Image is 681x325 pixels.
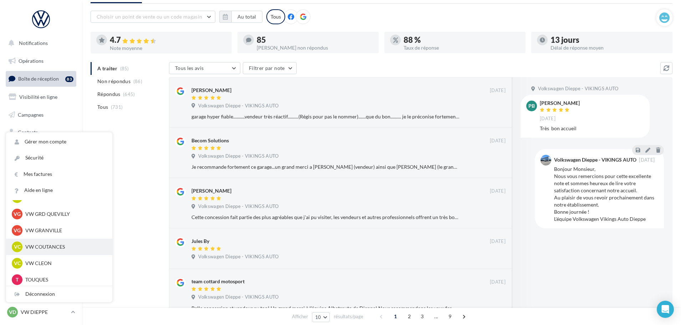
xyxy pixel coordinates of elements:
a: PLV et print personnalisable [4,178,78,199]
span: Non répondus [97,78,130,85]
span: 10 [315,314,321,320]
div: [PERSON_NAME] [540,101,580,106]
button: Au total [219,11,262,23]
span: VD [9,309,16,316]
a: Contacts [4,125,78,140]
a: Campagnes [4,107,78,122]
div: 83 [65,76,73,82]
div: Délai de réponse moyen [551,45,667,50]
span: Opérations [19,58,43,64]
span: Répondus [97,91,121,98]
span: [DATE] [490,188,506,194]
a: Campagnes DataOnDemand [4,202,78,223]
span: (731) [111,104,123,110]
p: VW GRD QUEVILLY [25,210,104,218]
p: TOUQUES [25,276,104,283]
span: T [16,276,19,283]
span: VC [14,260,21,267]
div: Bonjour Monsieur, Nous vous remercions pour cette excellente note et sommes heureux de lire votre... [554,166,658,223]
span: VG [14,210,21,218]
a: VD VW DIEPPE [6,305,76,319]
a: Mes factures [6,166,112,182]
div: garage hyper fiable...........vendeur très réactif..........(Régis pour pas le nommer).......que ... [191,113,459,120]
span: Volkswagen Dieppe - VIKINGS AUTO [198,254,278,260]
span: 1 [390,311,401,322]
span: (86) [133,78,142,84]
span: Afficher [292,313,308,320]
div: team cottard motosport [191,278,245,285]
span: Volkswagen Dieppe - VIKINGS AUTO [198,294,278,300]
span: Notifications [19,40,48,46]
span: [DATE] [540,116,555,122]
div: Je recommande fortement ce garage...un grand merci a [PERSON_NAME] (vendeur) ainsi que [PERSON_NA... [191,163,459,171]
div: Note moyenne [110,46,226,51]
span: [DATE] [490,87,506,94]
div: 88 % [404,36,520,44]
div: [PERSON_NAME] [191,87,231,94]
span: Tous les avis [175,65,204,71]
div: Open Intercom Messenger [657,301,674,318]
span: Volkswagen Dieppe - VIKINGS AUTO [538,86,618,92]
span: [DATE] [490,238,506,245]
div: Taux de réponse [404,45,520,50]
div: Très bon accueil [540,125,644,132]
button: Filtrer par note [243,62,297,74]
a: Visibilité en ligne [4,90,78,105]
div: Tous [266,9,285,24]
span: 9 [444,311,456,322]
div: [PERSON_NAME] non répondus [257,45,373,50]
button: Tous les avis [169,62,240,74]
button: 10 [312,312,330,322]
div: 85 [257,36,373,44]
a: Gérer mon compte [6,134,112,150]
span: [DATE] [490,279,506,285]
div: 4.7 [110,36,226,44]
div: Becom Solutions [191,137,229,144]
div: Cette concession fait partie des plus agréables que j'ai pu visiter, les vendeurs et autres profe... [191,214,459,221]
span: [DATE] [490,138,506,144]
span: PB [528,102,535,110]
button: Au total [231,11,262,23]
p: VW GRANVILLE [25,227,104,234]
span: Boîte de réception [18,76,59,82]
span: VC [14,243,21,250]
span: Volkswagen Dieppe - VIKINGS AUTO [198,203,278,210]
a: Opérations [4,54,78,68]
div: Déconnexion [6,286,112,302]
a: Médiathèque [4,143,78,158]
span: Tous [97,103,108,111]
div: Volkswagen Dieppe - VIKINGS AUTO [554,157,636,162]
span: Volkswagen Dieppe - VIKINGS AUTO [198,153,278,159]
div: 13 jours [551,36,667,44]
span: Visibilité en ligne [19,94,57,100]
span: (645) [123,91,135,97]
div: Belle concession et vendeur au top! Un grand merci à l'équipe Albatrauto de Dieppe! Nous recomman... [191,305,459,312]
a: Calendrier [4,161,78,176]
button: Choisir un point de vente ou un code magasin [91,11,215,23]
p: VW DIEPPE [21,309,68,316]
span: 2 [404,311,415,322]
span: Volkswagen Dieppe - VIKINGS AUTO [198,103,278,109]
a: Boîte de réception83 [4,71,78,86]
span: VG [14,227,21,234]
a: Sécurité [6,150,112,166]
div: [PERSON_NAME] [191,187,231,194]
a: Aide en ligne [6,182,112,198]
span: résultats/page [334,313,363,320]
span: 3 [416,311,428,322]
span: Contacts [18,129,38,135]
button: Notifications [4,36,75,51]
span: ... [430,311,442,322]
span: Choisir un point de vente ou un code magasin [97,14,202,20]
span: [DATE] [639,158,655,162]
p: VW COUTANCES [25,243,104,250]
span: Campagnes [18,111,43,117]
p: VW CLEON [25,260,104,267]
div: Jules By [191,238,209,245]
